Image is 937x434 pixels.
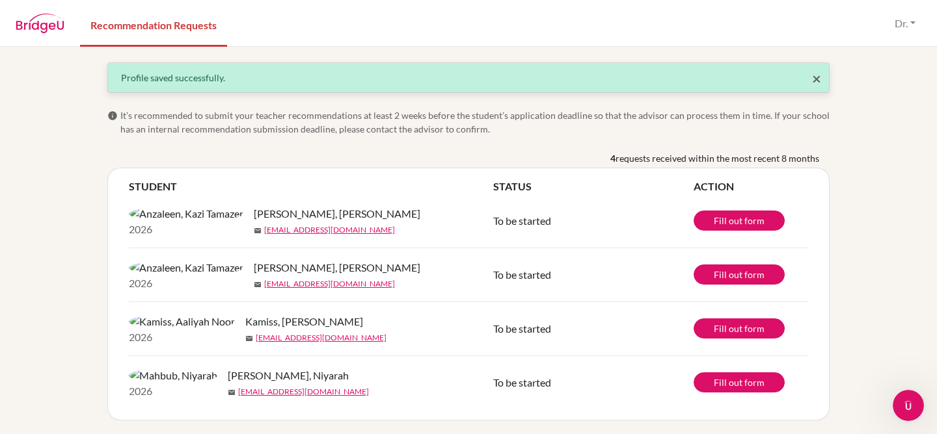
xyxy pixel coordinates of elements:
[16,14,64,33] img: BridgeU logo
[254,227,262,235] span: mail
[694,211,785,231] a: Fill out form
[228,389,236,396] span: mail
[120,108,830,136] span: It’s recommended to submit your teacher recommendations at least 2 weeks before the student’s app...
[129,314,235,329] img: Kamiss, Aaliyah Noor
[80,2,227,47] a: Recommendation Requests
[493,322,551,335] span: To be started
[694,318,785,338] a: Fill out form
[254,206,420,222] span: [PERSON_NAME], [PERSON_NAME]
[129,179,493,194] th: STUDENT
[616,151,819,165] span: requests received within the most recent 8 months
[228,368,349,383] span: [PERSON_NAME], Niyarah
[812,71,821,86] button: Close
[694,264,785,285] a: Fill out form
[610,151,616,165] b: 4
[493,214,551,227] span: To be started
[254,260,420,275] span: [PERSON_NAME], [PERSON_NAME]
[889,11,921,36] button: Dr.
[129,275,243,291] p: 2026
[256,332,387,344] a: [EMAIL_ADDRESS][DOMAIN_NAME]
[493,268,551,281] span: To be started
[254,281,262,288] span: mail
[129,260,243,275] img: Anzaleen, Kazi Tamazer
[121,71,816,84] div: Profile saved successfully.
[245,335,253,342] span: mail
[245,314,363,329] span: Kamiss, [PERSON_NAME]
[694,179,808,194] th: ACTION
[264,278,395,290] a: [EMAIL_ADDRESS][DOMAIN_NAME]
[264,224,395,236] a: [EMAIL_ADDRESS][DOMAIN_NAME]
[893,390,924,421] iframe: Intercom live chat
[812,69,821,88] span: ×
[129,368,217,383] img: Mahbub, Niyarah
[107,110,118,121] span: info
[129,206,243,222] img: Anzaleen, Kazi Tamazer
[238,386,369,398] a: [EMAIL_ADDRESS][DOMAIN_NAME]
[493,179,694,194] th: STATUS
[129,222,243,237] p: 2026
[694,372,785,392] a: Fill out form
[129,383,217,399] p: 2026
[493,376,551,389] span: To be started
[129,329,235,345] p: 2026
